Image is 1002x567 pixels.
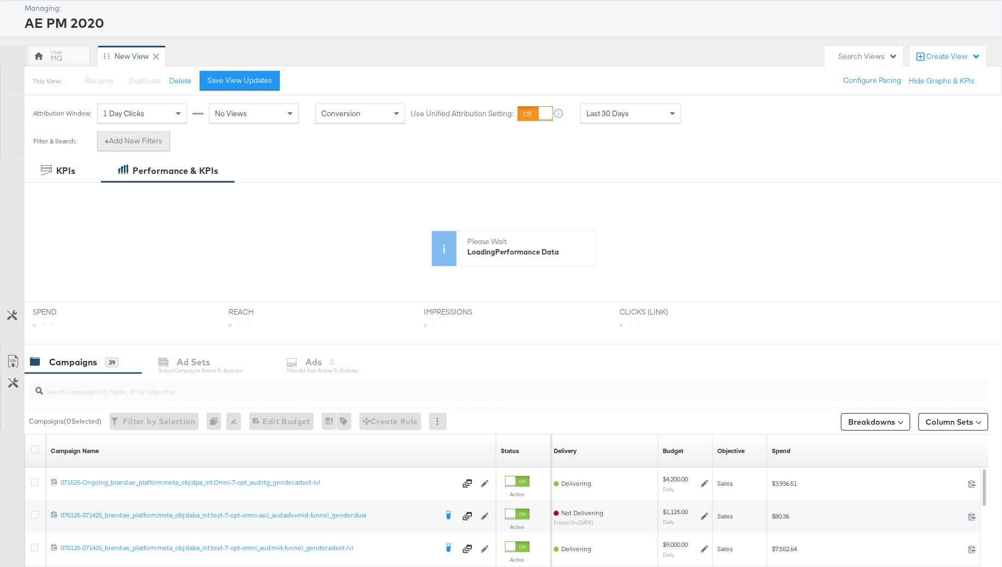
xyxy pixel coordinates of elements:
div: $4,200.00 [663,475,688,484]
button: Column Sets [919,413,988,431]
div: Attribution Window: [33,110,92,117]
input: Search Campaigns by Name, ID or Objective [43,376,901,397]
div: Save View Updates [207,75,272,86]
a: 070125-071425_brand:ae_platform:meta_obj:daba_int:test-7-opt-omni-asc_aud:adv+mid-funnel_gender:dual [61,511,437,522]
div: Drag to reorder tab [104,53,110,59]
strong: + [105,136,109,146]
span: Sales [717,479,733,487]
label: Use Unified Attribution Setting: [411,108,513,119]
sub: Daily [663,551,674,558]
sub: Daily [663,518,674,525]
button: Breakdowns [841,413,910,431]
span: Delivering [561,479,591,487]
span: Delivering [561,545,591,553]
a: Reflects the ability of your Ad Campaign to achieve delivery based on ad states, schedule and bud... [554,447,577,455]
div: Delivery [554,447,577,455]
div: Campaigns ( 0 Selected) [29,417,101,426]
div: 0 [207,413,226,430]
div: 070125-071425_brand:ae_platform:meta_obj:daba_int:test-7-opt-omni_aud:mid-funnel_gender:adset-lvl [61,544,437,552]
a: Your campaign name. [51,447,99,455]
label: Active [505,556,530,563]
span: Sales [717,512,733,520]
div: Performance & KPIs [133,165,218,177]
a: 070125-071425_brand:ae_platform:meta_obj:daba_int:test-7-opt-omni_aud:mid-funnel_gender:adset-lvl [61,544,437,554]
span: 1 Day Clicks [103,108,145,118]
span: Duplicate [129,76,161,86]
button: Hide Graphs & KPIs [909,76,975,86]
div: Budget [663,447,683,455]
div: New View [115,51,149,62]
span: $7,552.64 [772,545,964,553]
div: KPIs [56,165,75,177]
sub: ended on [DATE] [554,520,603,526]
button: Configure Pacing [836,71,909,91]
div: Spend [772,447,790,455]
span: No Views [215,108,247,118]
div: 071525-Ongoing_brand:ae_platform:meta_obj:dpa_int:Omni-7-opt_aud:rtg_gender:adset-lvl [61,478,456,487]
a: The maximum amount you're willing to spend on your ads, on average each day or over the lifetime ... [663,447,683,455]
div: $1,125.00 [663,508,688,516]
span: Conversion [321,108,361,118]
div: Create View [926,51,981,62]
div: MG [51,53,63,64]
button: Save View Updates [200,71,280,91]
div: Search Views [838,51,898,62]
button: +Add New Filters [97,131,170,151]
div: This View: [33,77,62,86]
a: 071525-Ongoing_brand:ae_platform:meta_obj:dpa_int:Omni-7-opt_aud:rtg_gender:adset-lvl [61,478,456,489]
div: Campaigns [49,356,97,369]
span: Last 30 Days [586,108,629,118]
div: Campaign Name [51,447,99,455]
span: $3,936.51 [772,480,964,488]
a: Shows the current state of your Ad Campaign. [501,447,519,455]
span: $80.36 [772,512,964,521]
a: The total amount spent to date. [772,447,790,455]
button: Delete [169,76,191,86]
label: Active [505,491,530,498]
div: Managing: [25,3,988,14]
div: $9,000.00 [663,540,688,549]
sub: Daily [663,486,674,492]
span: Not Delivering [561,509,603,517]
div: Objective [717,447,745,455]
div: KPIs [33,288,49,299]
div: AE PM 2020 [25,14,988,32]
span: Sales [717,545,733,553]
div: 39 [105,358,118,367]
div: Status [501,447,519,455]
a: Your campaign's objective. [717,447,745,455]
div: 070125-071425_brand:ae_platform:meta_obj:daba_int:test-7-opt-omni-asc_aud:adv+mid-funnel_gender:dual [61,511,437,520]
div: Filter & Search: [33,137,77,145]
span: Rename [85,76,113,86]
label: Active [505,523,530,530]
